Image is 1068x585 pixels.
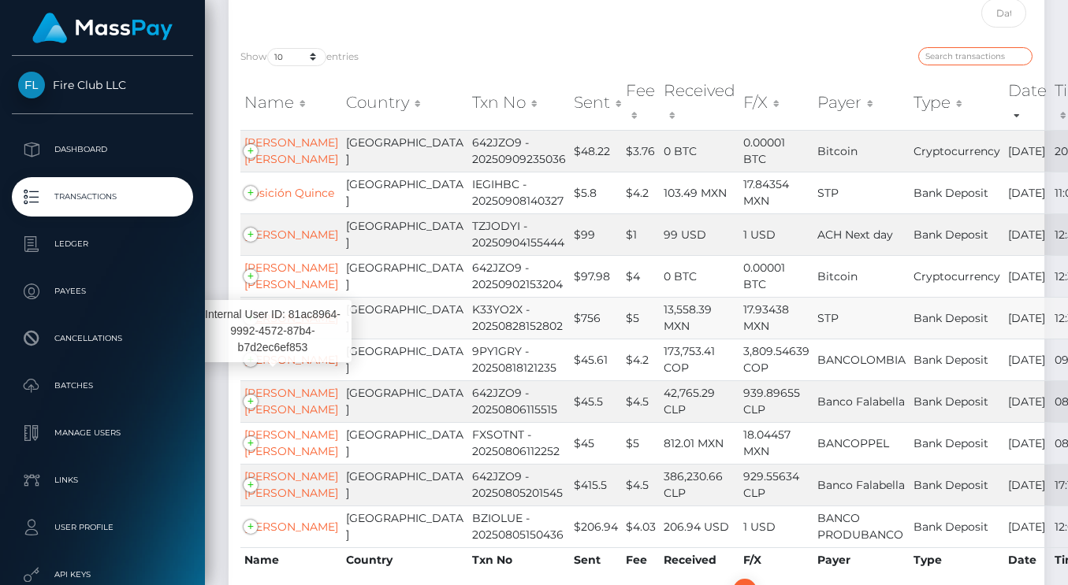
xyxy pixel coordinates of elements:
a: [PERSON_NAME] [PERSON_NAME] [244,135,338,166]
td: 929.55634 CLP [739,464,813,505]
td: 17.84354 MXN [739,172,813,213]
td: $756 [570,297,622,339]
td: $206.94 [570,505,622,547]
td: $4.2 [622,339,660,380]
th: Received: activate to sort column ascending [660,75,739,131]
span: Fire Club LLC [12,78,193,92]
th: Type: activate to sort column ascending [910,75,1004,131]
p: User Profile [18,516,187,539]
td: 103.49 MXN [660,172,739,213]
div: Internal User ID: 81ac8964-9992-4572-87b4-b7d2ec6ef853 [194,300,352,362]
a: [PERSON_NAME] [PERSON_NAME] [244,261,338,291]
th: Received [660,547,739,572]
span: BANCOPPEL [817,436,889,450]
a: User Profile [12,508,193,547]
td: Bank Deposit [910,339,1004,380]
td: 173,753.41 COP [660,339,739,380]
span: Bitcoin [817,269,858,283]
th: Sent [570,547,622,572]
td: Bank Deposit [910,380,1004,422]
td: 17.93438 MXN [739,297,813,339]
p: Batches [18,374,187,398]
td: [DATE] [1004,172,1051,213]
td: Bank Deposit [910,422,1004,464]
td: 812.01 MXN [660,422,739,464]
td: 0.00001 BTC [739,255,813,297]
td: 386,230.66 CLP [660,464,739,505]
td: $45.61 [570,339,622,380]
td: 642JZO9 - 20250909235036 [468,130,570,172]
td: 642JZO9 - 20250902153204 [468,255,570,297]
span: Bitcoin [817,144,858,158]
td: [DATE] [1004,255,1051,297]
td: $1 [622,213,660,255]
select: Showentries [267,48,326,66]
th: Payer [813,547,910,572]
td: 939.89655 CLP [739,380,813,422]
th: F/X: activate to sort column ascending [739,75,813,131]
p: Cancellations [18,327,187,350]
td: Cryptocurrency [910,130,1004,172]
td: [DATE] [1004,422,1051,464]
a: Dashboard [12,130,193,169]
td: Bank Deposit [910,464,1004,505]
td: IEGIHBC - 20250908140327 [468,172,570,213]
th: F/X [739,547,813,572]
td: TZJODYI - 20250904155444 [468,213,570,255]
a: Manage Users [12,413,193,453]
td: [DATE] [1004,505,1051,547]
td: $45.5 [570,380,622,422]
td: 0 BTC [660,130,739,172]
td: 42,765.29 CLP [660,380,739,422]
td: 13,558.39 MXN [660,297,739,339]
td: [GEOGRAPHIC_DATA] [342,422,468,464]
td: [DATE] [1004,380,1051,422]
span: Banco Falabella [817,394,905,409]
td: 0.00001 BTC [739,130,813,172]
span: ACH Next day [817,228,893,242]
a: [PERSON_NAME] [PERSON_NAME] [244,386,338,417]
a: Ledger [12,224,193,264]
td: 1 USD [739,505,813,547]
th: Date [1004,547,1051,572]
td: $97.98 [570,255,622,297]
th: Type [910,547,1004,572]
td: $4.2 [622,172,660,213]
td: $415.5 [570,464,622,505]
td: $3.76 [622,130,660,172]
a: [PERSON_NAME] [244,520,338,534]
td: $4.5 [622,464,660,505]
td: 642JZO9 - 20250806115515 [468,380,570,422]
th: Payer: activate to sort column ascending [813,75,910,131]
p: Dashboard [18,138,187,161]
a: Links [12,461,193,500]
th: Fee [622,547,660,572]
p: Manage Users [18,421,187,445]
td: 206.94 USD [660,505,739,547]
td: [GEOGRAPHIC_DATA] [342,255,468,297]
a: Payees [12,272,193,311]
td: [GEOGRAPHIC_DATA] [342,464,468,505]
td: Bank Deposit [910,172,1004,213]
td: 1 USD [739,213,813,255]
td: Cryptocurrency [910,255,1004,297]
th: Txn No: activate to sort column ascending [468,75,570,131]
a: Batches [12,366,193,405]
img: Fire Club LLC [18,72,45,98]
td: $4.5 [622,380,660,422]
a: [PERSON_NAME] [PERSON_NAME] [244,428,338,458]
td: Bank Deposit [910,505,1004,547]
td: 0 BTC [660,255,739,297]
td: [DATE] [1004,213,1051,255]
td: $45 [570,422,622,464]
span: Banco Falabella [817,478,905,492]
th: Country [342,547,468,572]
td: [GEOGRAPHIC_DATA] [342,130,468,172]
span: STP [817,311,839,325]
th: Name [240,547,342,572]
td: FXSOTNT - 20250806112252 [468,422,570,464]
span: BANCOLOMBIA [817,353,906,367]
td: [DATE] [1004,297,1051,339]
td: 642JZO9 - 20250805201545 [468,464,570,505]
th: Txn No [468,547,570,572]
